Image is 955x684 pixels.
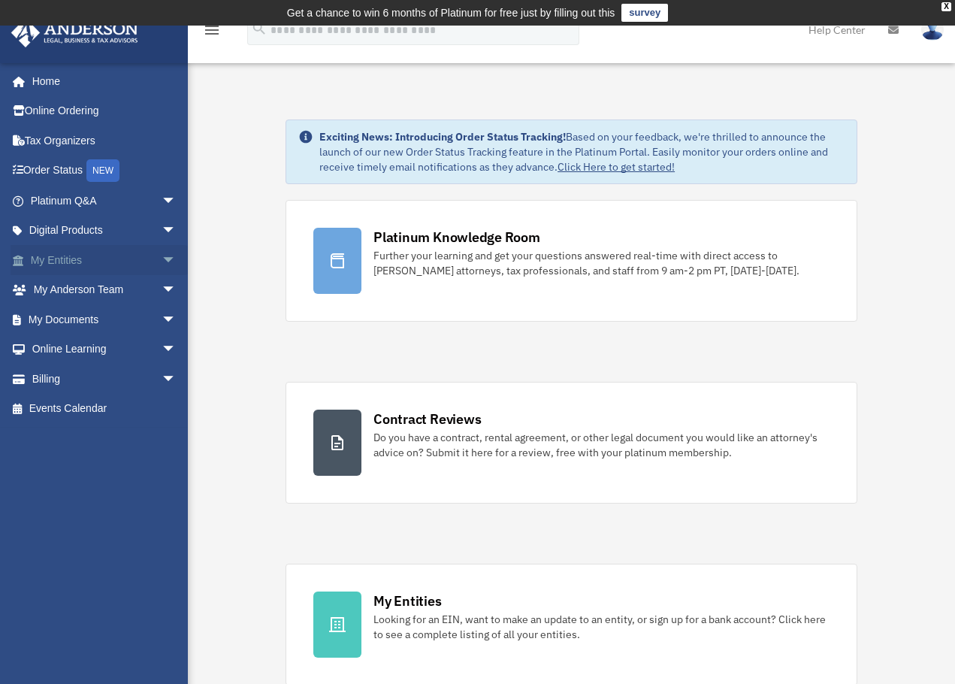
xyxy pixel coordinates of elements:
a: Platinum Q&Aarrow_drop_down [11,186,199,216]
img: User Pic [921,19,944,41]
div: Looking for an EIN, want to make an update to an entity, or sign up for a bank account? Click her... [373,612,830,642]
a: My Documentsarrow_drop_down [11,304,199,334]
span: arrow_drop_down [162,304,192,335]
span: arrow_drop_down [162,245,192,276]
a: My Entitiesarrow_drop_down [11,245,199,275]
a: Platinum Knowledge Room Further your learning and get your questions answered real-time with dire... [286,200,857,322]
div: Do you have a contract, rental agreement, or other legal document you would like an attorney's ad... [373,430,830,460]
a: menu [203,26,221,39]
a: survey [621,4,668,22]
div: Further your learning and get your questions answered real-time with direct access to [PERSON_NAM... [373,248,830,278]
a: Order StatusNEW [11,156,199,186]
a: Digital Productsarrow_drop_down [11,216,199,246]
a: Home [11,66,192,96]
div: My Entities [373,592,441,610]
a: Tax Organizers [11,126,199,156]
span: arrow_drop_down [162,275,192,306]
a: Billingarrow_drop_down [11,364,199,394]
a: Click Here to get started! [558,160,675,174]
div: Based on your feedback, we're thrilled to announce the launch of our new Order Status Tracking fe... [319,129,845,174]
a: Contract Reviews Do you have a contract, rental agreement, or other legal document you would like... [286,382,857,504]
strong: Exciting News: Introducing Order Status Tracking! [319,130,566,144]
span: arrow_drop_down [162,186,192,216]
div: Platinum Knowledge Room [373,228,540,247]
span: arrow_drop_down [162,364,192,395]
i: menu [203,21,221,39]
div: Get a chance to win 6 months of Platinum for free just by filling out this [287,4,615,22]
div: Contract Reviews [373,410,481,428]
img: Anderson Advisors Platinum Portal [7,18,143,47]
a: Online Learningarrow_drop_down [11,334,199,365]
div: NEW [86,159,119,182]
a: Online Ordering [11,96,199,126]
span: arrow_drop_down [162,216,192,247]
a: My Anderson Teamarrow_drop_down [11,275,199,305]
a: Events Calendar [11,394,199,424]
i: search [251,20,267,37]
div: close [941,2,951,11]
span: arrow_drop_down [162,334,192,365]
